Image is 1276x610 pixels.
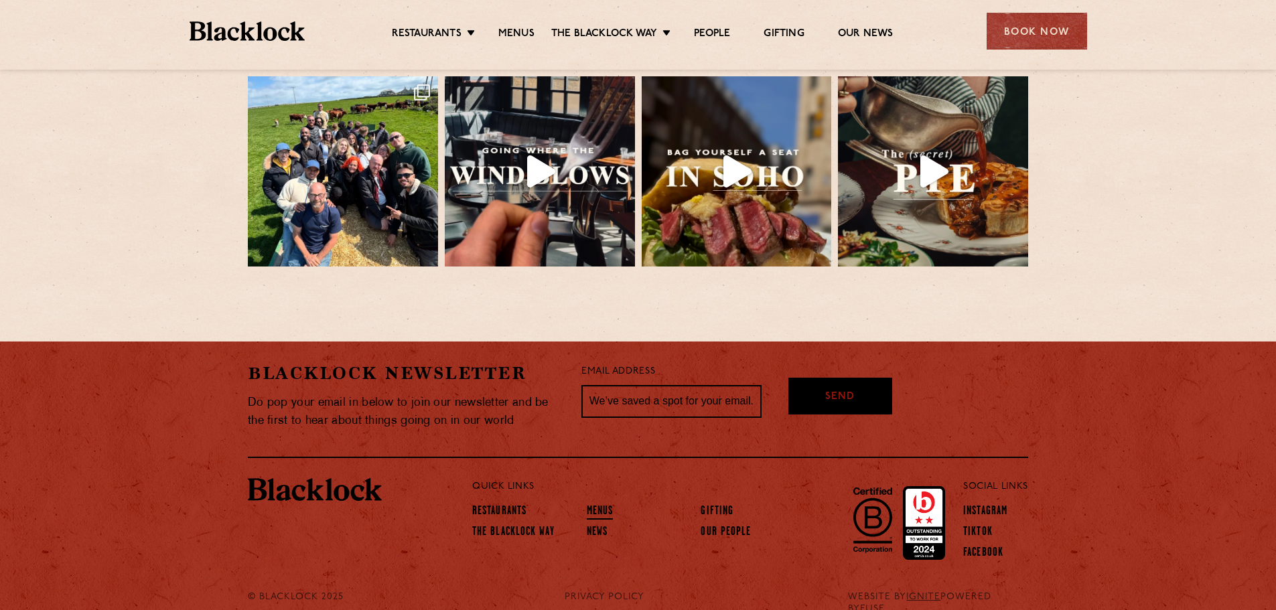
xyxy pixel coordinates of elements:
p: Social Links [963,478,1028,495]
svg: Clone [414,84,430,100]
a: Play [642,76,832,266]
a: Menus [498,27,535,42]
a: Clone [248,76,438,266]
a: Gifting [764,27,804,42]
a: Restaurants [392,27,462,42]
a: The Blacklock Way [472,526,555,540]
img: A few times a year —especially when the weather’s this good 🌞 we load up and head out the city to... [248,76,438,266]
img: Consider us totally pie-eyed with the secret off-menu Blacklock Pie 🥧♥️💯 While there's only a doz... [838,76,1028,266]
img: B-Corp-Logo-Black-RGB.svg [845,479,900,560]
p: Do pop your email in below to join our newsletter and be the first to hear about things going on ... [248,394,561,430]
label: Email Address [581,364,655,380]
svg: Play [527,155,555,187]
a: IGNITE [906,592,940,602]
svg: Play [920,155,948,187]
a: Our People [701,526,751,540]
a: Restaurants [472,505,526,520]
a: Facebook [963,546,1003,561]
span: Send [825,390,855,405]
a: Our News [838,27,894,42]
a: Play [838,76,1028,266]
a: Menus [587,505,614,520]
img: BL_Textured_Logo-footer-cropped.svg [248,478,382,501]
a: PRIVACY POLICY [565,591,644,603]
div: Book Now [987,13,1087,50]
a: Play [445,76,635,266]
a: TikTok [963,526,993,540]
a: Instagram [963,505,1007,520]
img: There's one thing on our minds today —and that's lunch💯🥩♥️ We couldn't think of a better way to k... [642,76,832,266]
img: You've got to follow your fork sometimes ♥️ #blacklock #meatlover #steakrestaurant #londonfoodie ... [445,76,635,266]
img: Accred_2023_2star.png [903,486,945,560]
img: BL_Textured_Logo-footer-cropped.svg [190,21,305,41]
p: Quick Links [472,478,919,495]
a: The Blacklock Way [551,27,657,42]
input: We’ve saved a spot for your email... [581,385,762,418]
svg: Play [723,155,752,187]
a: News [587,526,608,540]
a: People [694,27,730,42]
a: Gifting [701,505,733,520]
h2: Blacklock Newsletter [248,362,561,385]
